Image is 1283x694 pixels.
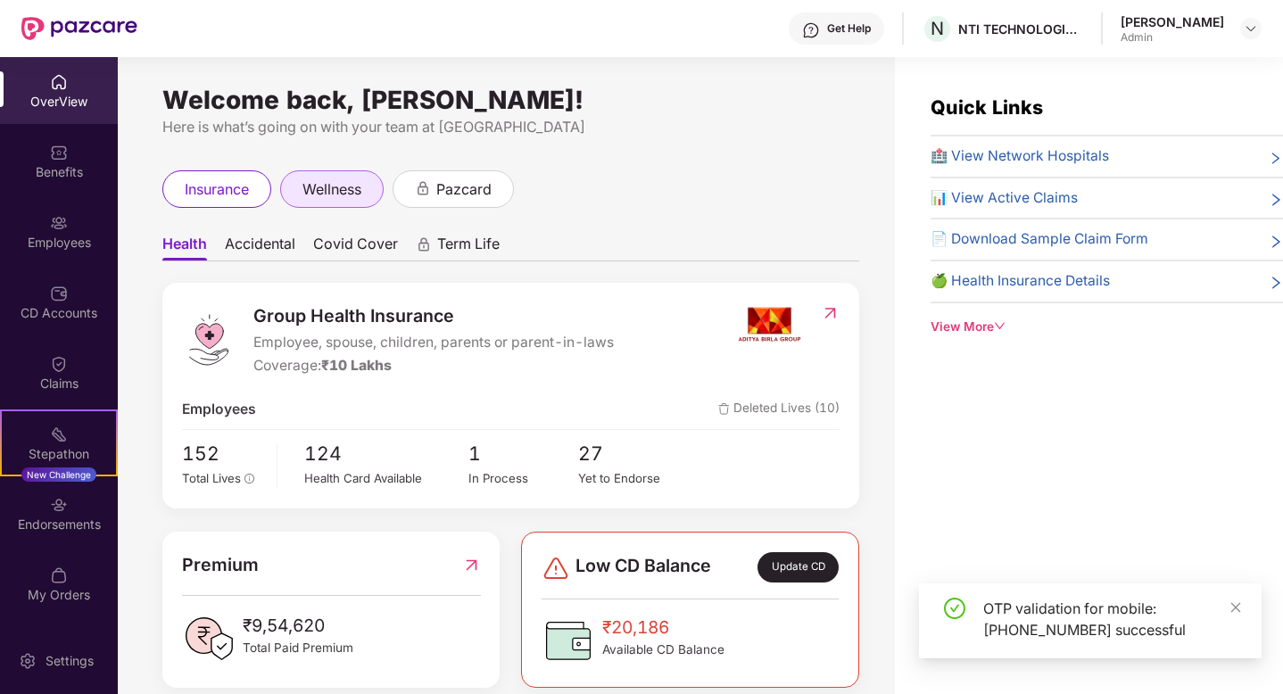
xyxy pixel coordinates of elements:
[931,145,1109,168] span: 🏥 View Network Hospitals
[462,551,481,579] img: RedirectIcon
[416,236,432,252] div: animation
[983,598,1240,640] div: OTP validation for mobile: [PHONE_NUMBER] successful
[1121,13,1224,30] div: [PERSON_NAME]
[1244,21,1258,36] img: svg+xml;base64,PHN2ZyBpZD0iRHJvcGRvd24tMzJ4MzIiIHhtbG5zPSJodHRwOi8vd3d3LnczLm9yZy8yMDAwL3N2ZyIgd2...
[21,467,96,482] div: New Challenge
[321,357,392,374] span: ₹10 Lakhs
[185,178,249,201] span: insurance
[162,235,207,260] span: Health
[50,285,68,302] img: svg+xml;base64,PHN2ZyBpZD0iQ0RfQWNjb3VudHMiIGRhdGEtbmFtZT0iQ0QgQWNjb3VudHMiIHhtbG5zPSJodHRwOi8vd3...
[19,652,37,670] img: svg+xml;base64,PHN2ZyBpZD0iU2V0dGluZy0yMHgyMCIgeG1sbnM9Imh0dHA6Ly93d3cudzMub3JnLzIwMDAvc3ZnIiB3aW...
[602,640,724,659] span: Available CD Balance
[304,469,468,488] div: Health Card Available
[182,612,236,665] img: PaidPremiumIcon
[1121,30,1224,45] div: Admin
[958,21,1083,37] div: NTI TECHNOLOGIES PRIVATE LIMITED
[182,471,241,485] span: Total Lives
[50,214,68,232] img: svg+xml;base64,PHN2ZyBpZD0iRW1wbG95ZWVzIiB4bWxucz0iaHR0cDovL3d3dy53My5vcmcvMjAwMC9zdmciIHdpZHRoPS...
[304,439,468,468] span: 124
[931,270,1110,293] span: 🍏 Health Insurance Details
[575,552,711,582] span: Low CD Balance
[1229,601,1242,614] span: close
[931,318,1283,336] div: View More
[50,425,68,443] img: svg+xml;base64,PHN2ZyB4bWxucz0iaHR0cDovL3d3dy53My5vcmcvMjAwMC9zdmciIHdpZHRoPSIyMSIgaGVpZ2h0PSIyMC...
[182,313,236,367] img: logo
[243,639,353,657] span: Total Paid Premium
[182,399,256,421] span: Employees
[827,21,871,36] div: Get Help
[50,566,68,584] img: svg+xml;base64,PHN2ZyBpZD0iTXlfT3JkZXJzIiBkYXRhLW5hbWU9Ik15IE9yZGVycyIgeG1sbnM9Imh0dHA6Ly93d3cudz...
[162,116,859,138] div: Here is what’s going on with your team at [GEOGRAPHIC_DATA]
[244,474,255,484] span: info-circle
[944,598,965,619] span: check-circle
[182,551,259,579] span: Premium
[578,439,688,468] span: 27
[253,302,614,330] span: Group Health Insurance
[802,21,820,39] img: svg+xml;base64,PHN2ZyBpZD0iSGVscC0zMngzMiIgeG1sbnM9Imh0dHA6Ly93d3cudzMub3JnLzIwMDAvc3ZnIiB3aWR0aD...
[50,144,68,161] img: svg+xml;base64,PHN2ZyBpZD0iQmVuZWZpdHMiIHhtbG5zPSJodHRwOi8vd3d3LnczLm9yZy8yMDAwL3N2ZyIgd2lkdGg9Ij...
[542,554,570,582] img: svg+xml;base64,PHN2ZyBpZD0iRGFuZ2VyLTMyeDMyIiB4bWxucz0iaHR0cDovL3d3dy53My5vcmcvMjAwMC9zdmciIHdpZH...
[253,355,614,377] div: Coverage:
[40,652,99,670] div: Settings
[602,614,724,640] span: ₹20,186
[1269,274,1283,293] span: right
[931,228,1148,251] span: 📄 Download Sample Claim Form
[931,187,1078,210] span: 📊 View Active Claims
[415,180,431,196] div: animation
[50,355,68,373] img: svg+xml;base64,PHN2ZyBpZD0iQ2xhaW0iIHhtbG5zPSJodHRwOi8vd3d3LnczLm9yZy8yMDAwL3N2ZyIgd2lkdGg9IjIwIi...
[931,95,1043,119] span: Quick Links
[50,496,68,514] img: svg+xml;base64,PHN2ZyBpZD0iRW5kb3JzZW1lbnRzIiB4bWxucz0iaHR0cDovL3d3dy53My5vcmcvMjAwMC9zdmciIHdpZH...
[542,614,595,667] img: CDBalanceIcon
[182,439,264,468] span: 152
[757,552,839,582] div: Update CD
[313,235,398,260] span: Covid Cover
[253,332,614,354] span: Employee, spouse, children, parents or parent-in-laws
[2,445,116,463] div: Stepathon
[225,235,295,260] span: Accidental
[21,17,137,40] img: New Pazcare Logo
[736,302,803,347] img: insurerIcon
[243,612,353,639] span: ₹9,54,620
[468,469,578,488] div: In Process
[821,304,840,322] img: RedirectIcon
[1269,232,1283,251] span: right
[162,93,859,107] div: Welcome back, [PERSON_NAME]!
[50,73,68,91] img: svg+xml;base64,PHN2ZyBpZD0iSG9tZSIgeG1sbnM9Imh0dHA6Ly93d3cudzMub3JnLzIwMDAvc3ZnIiB3aWR0aD0iMjAiIG...
[468,439,578,468] span: 1
[437,235,500,260] span: Term Life
[302,178,361,201] span: wellness
[718,403,730,415] img: deleteIcon
[436,178,492,201] span: pazcard
[1269,149,1283,168] span: right
[1269,191,1283,210] span: right
[994,320,1006,333] span: down
[718,399,840,421] span: Deleted Lives (10)
[931,18,944,39] span: N
[578,469,688,488] div: Yet to Endorse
